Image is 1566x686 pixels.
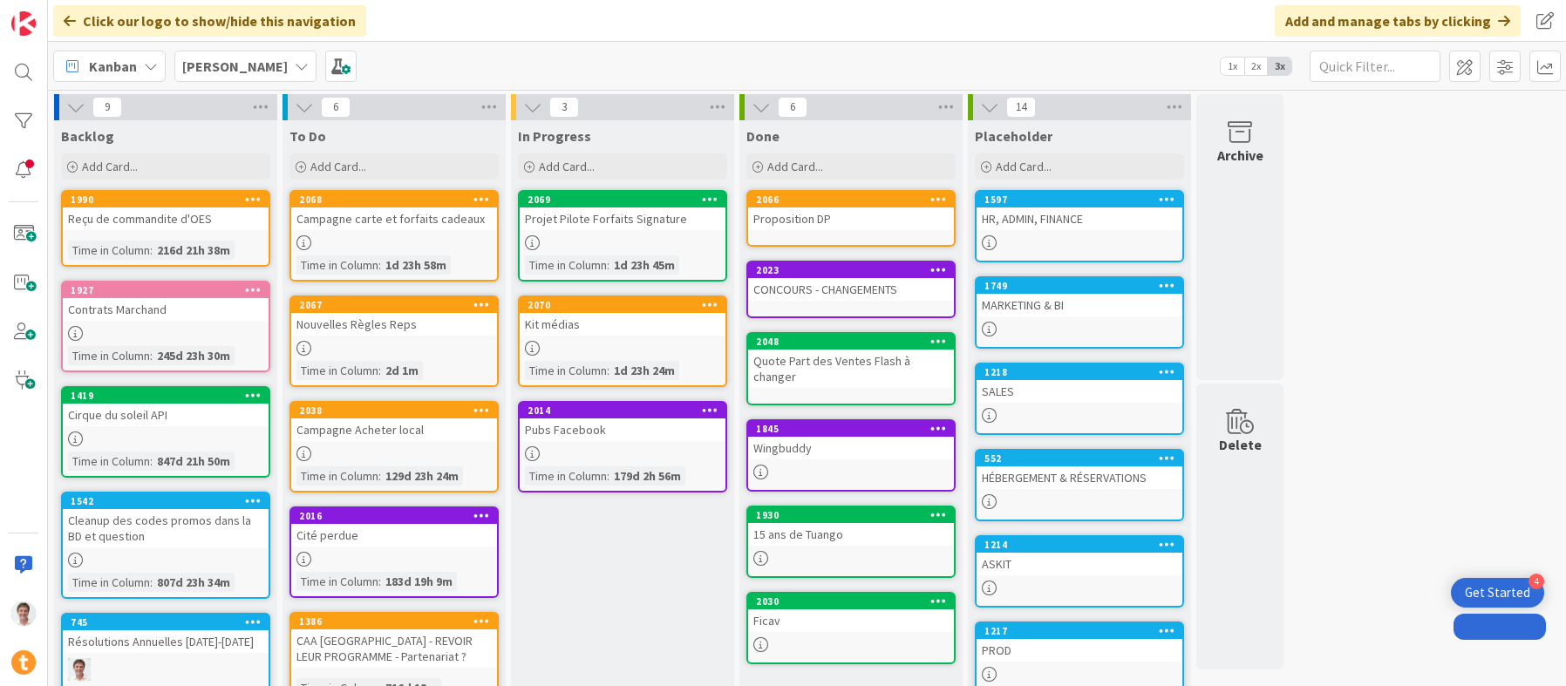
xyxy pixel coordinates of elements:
[984,539,1182,551] div: 1214
[61,492,270,599] a: 1542Cleanup des codes promos dans la BD et questionTime in Column:807d 23h 34m
[975,127,1052,145] span: Placeholder
[984,280,1182,292] div: 1749
[1275,5,1521,37] div: Add and manage tabs by clicking
[61,127,114,145] span: Backlog
[150,573,153,592] span: :
[53,5,366,37] div: Click our logo to show/hide this navigation
[63,493,269,509] div: 1542
[977,553,1182,575] div: ASKIT
[977,278,1182,294] div: 1749
[975,363,1184,435] a: 1218SALES
[977,537,1182,575] div: 1214ASKIT
[63,282,269,321] div: 1927Contrats Marchand
[289,506,499,598] a: 2016Cité perdueTime in Column:183d 19h 9m
[520,418,725,441] div: Pubs Facebook
[63,493,269,547] div: 1542Cleanup des codes promos dans la BD et question
[756,509,954,521] div: 1930
[748,507,954,546] div: 193015 ans de Tuango
[748,523,954,546] div: 15 ans de Tuango
[82,159,138,174] span: Add Card...
[977,207,1182,230] div: HR, ADMIN, FINANCE
[63,615,269,630] div: 745
[518,401,727,492] a: 2014Pubs FacebookTime in Column:179d 2h 56m
[63,630,269,653] div: Résolutions Annuelles [DATE]-[DATE]
[381,572,457,591] div: 183d 19h 9m
[748,594,954,609] div: 2030
[299,194,497,206] div: 2068
[748,350,954,388] div: Quote Part des Ventes Flash à changer
[291,403,497,418] div: 2038
[89,56,137,77] span: Kanban
[977,364,1182,380] div: 1218
[528,194,725,206] div: 2069
[746,190,956,247] a: 2066Proposition DP
[299,299,497,311] div: 2067
[778,97,807,118] span: 6
[518,127,591,145] span: In Progress
[68,573,150,592] div: Time in Column
[182,58,288,75] b: [PERSON_NAME]
[756,264,954,276] div: 2023
[525,466,607,486] div: Time in Column
[746,261,956,318] a: 2023CONCOURS - CHANGEMENTS
[977,639,1182,662] div: PROD
[291,614,497,668] div: 1386CAA [GEOGRAPHIC_DATA] - REVOIR LEUR PROGRAMME - Partenariat ?
[11,601,36,626] img: JG
[296,572,378,591] div: Time in Column
[1529,574,1544,589] div: 4
[609,255,679,275] div: 1d 23h 45m
[1006,97,1036,118] span: 14
[1217,145,1263,166] div: Archive
[977,623,1182,662] div: 1217PROD
[977,294,1182,316] div: MARKETING & BI
[1465,584,1530,601] div: Get Started
[748,334,954,388] div: 2048Quote Part des Ventes Flash à changer
[289,127,326,145] span: To Do
[63,658,269,681] div: JG
[291,297,497,336] div: 2067Nouvelles Règles Reps
[756,336,954,348] div: 2048
[518,295,727,387] a: 2070Kit médiasTime in Column:1d 23h 24m
[71,390,269,402] div: 1419
[977,451,1182,466] div: 552
[71,616,269,628] div: 745
[321,97,351,118] span: 6
[381,255,451,275] div: 1d 23h 58m
[977,364,1182,403] div: 1218SALES
[984,625,1182,637] div: 1217
[977,192,1182,207] div: 1597
[63,388,269,426] div: 1419Cirque du soleil API
[291,508,497,547] div: 2016Cité perdue
[748,192,954,230] div: 2066Proposition DP
[68,658,91,681] img: JG
[291,418,497,441] div: Campagne Acheter local
[291,524,497,547] div: Cité perdue
[607,255,609,275] span: :
[291,629,497,668] div: CAA [GEOGRAPHIC_DATA] - REVOIR LEUR PROGRAMME - Partenariat ?
[975,535,1184,608] a: 1214ASKIT
[63,207,269,230] div: Reçu de commandite d'OES
[528,404,725,417] div: 2014
[299,404,497,417] div: 2038
[63,404,269,426] div: Cirque du soleil API
[11,11,36,36] img: Visit kanbanzone.com
[381,466,463,486] div: 129d 23h 24m
[291,403,497,441] div: 2038Campagne Acheter local
[63,615,269,653] div: 745Résolutions Annuelles [DATE]-[DATE]
[63,192,269,207] div: 1990
[378,361,381,380] span: :
[153,241,235,260] div: 216d 21h 38m
[748,262,954,278] div: 2023
[748,334,954,350] div: 2048
[520,192,725,207] div: 2069
[767,159,823,174] span: Add Card...
[68,241,150,260] div: Time in Column
[61,190,270,267] a: 1990Reçu de commandite d'OESTime in Column:216d 21h 38m
[977,278,1182,316] div: 1749MARKETING & BI
[299,615,497,628] div: 1386
[746,592,956,664] a: 2030Ficav
[748,262,954,301] div: 2023CONCOURS - CHANGEMENTS
[520,403,725,441] div: 2014Pubs Facebook
[520,297,725,336] div: 2070Kit médias
[68,346,150,365] div: Time in Column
